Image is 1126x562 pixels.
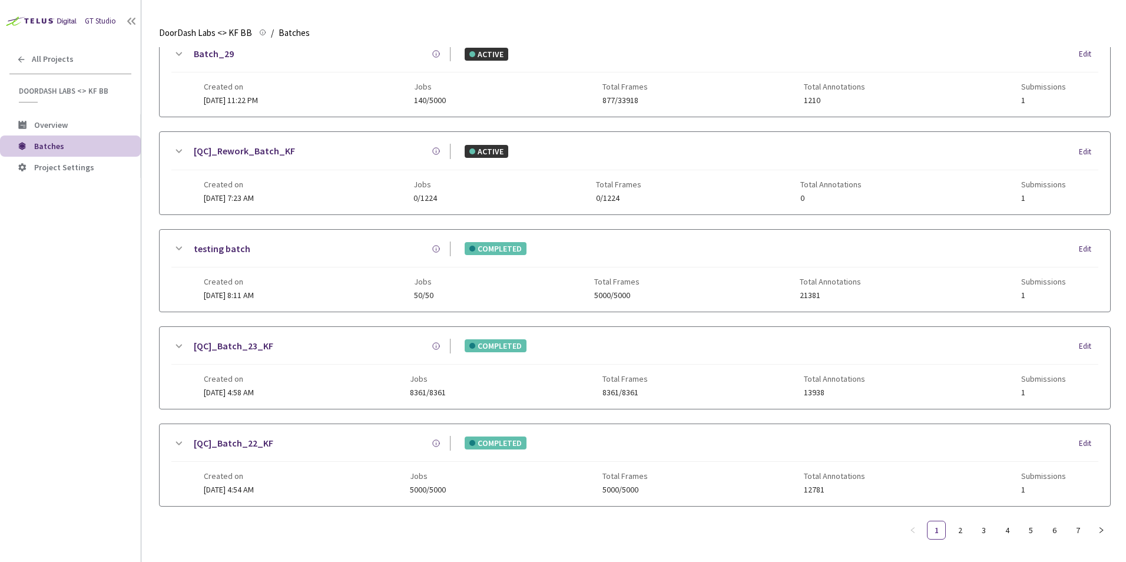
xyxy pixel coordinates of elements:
[279,26,310,40] span: Batches
[19,86,124,96] span: DoorDash Labs <> KF BB
[800,291,861,300] span: 21381
[804,374,865,384] span: Total Annotations
[974,521,993,540] li: 3
[804,388,865,397] span: 13938
[1045,521,1064,540] li: 6
[194,436,273,451] a: [QC]_Batch_22_KF
[465,145,508,158] div: ACTIVE
[1092,521,1111,540] button: right
[34,120,68,130] span: Overview
[951,521,969,539] a: 2
[204,290,254,300] span: [DATE] 8:11 AM
[800,277,861,286] span: Total Annotations
[204,180,254,189] span: Created on
[1021,471,1066,481] span: Submissions
[1021,180,1066,189] span: Submissions
[204,95,258,105] span: [DATE] 11:22 PM
[1069,521,1087,539] a: 7
[414,277,433,286] span: Jobs
[800,194,862,203] span: 0
[998,521,1016,539] a: 4
[465,437,526,449] div: COMPLETED
[194,242,250,256] a: testing batch
[1079,146,1098,158] div: Edit
[465,48,508,61] div: ACTIVE
[594,277,640,286] span: Total Frames
[160,424,1110,506] div: [QC]_Batch_22_KFCOMPLETEDEditCreated on[DATE] 4:54 AMJobs5000/5000Total Frames5000/5000Total Anno...
[804,96,865,105] span: 1210
[85,16,116,27] div: GT Studio
[903,521,922,540] button: left
[602,96,648,105] span: 877/33918
[410,374,446,384] span: Jobs
[204,277,254,286] span: Created on
[927,521,946,540] li: 1
[1022,521,1039,539] a: 5
[1021,194,1066,203] span: 1
[804,485,865,494] span: 12781
[1045,521,1063,539] a: 6
[271,26,274,40] li: /
[1021,485,1066,494] span: 1
[160,230,1110,312] div: testing batchCOMPLETEDEditCreated on[DATE] 8:11 AMJobs50/50Total Frames5000/5000Total Annotations...
[410,471,446,481] span: Jobs
[602,82,648,91] span: Total Frames
[204,484,254,495] span: [DATE] 4:54 AM
[804,471,865,481] span: Total Annotations
[596,194,641,203] span: 0/1224
[800,180,862,189] span: Total Annotations
[204,387,254,398] span: [DATE] 4:58 AM
[594,291,640,300] span: 5000/5000
[34,162,94,173] span: Project Settings
[951,521,969,540] li: 2
[1079,48,1098,60] div: Edit
[928,521,945,539] a: 1
[602,485,648,494] span: 5000/5000
[159,26,252,40] span: DoorDash Labs <> KF BB
[410,485,446,494] span: 5000/5000
[204,82,258,91] span: Created on
[602,388,648,397] span: 8361/8361
[194,47,234,61] a: Batch_29
[414,82,446,91] span: Jobs
[194,339,273,353] a: [QC]_Batch_23_KF
[975,521,992,539] a: 3
[1079,438,1098,449] div: Edit
[465,242,526,255] div: COMPLETED
[602,471,648,481] span: Total Frames
[1092,521,1111,540] li: Next Page
[194,144,295,158] a: [QC]_Rework_Batch_KF
[410,388,446,397] span: 8361/8361
[1079,340,1098,352] div: Edit
[204,193,254,203] span: [DATE] 7:23 AM
[602,374,648,384] span: Total Frames
[1021,521,1040,540] li: 5
[160,132,1110,214] div: [QC]_Rework_Batch_KFACTIVEEditCreated on[DATE] 7:23 AMJobs0/1224Total Frames0/1224Total Annotatio...
[160,35,1110,117] div: Batch_29ACTIVEEditCreated on[DATE] 11:22 PMJobs140/5000Total Frames877/33918Total Annotations1210...
[1021,388,1066,397] span: 1
[413,180,437,189] span: Jobs
[1021,82,1066,91] span: Submissions
[204,471,254,481] span: Created on
[414,291,433,300] span: 50/50
[596,180,641,189] span: Total Frames
[1021,291,1066,300] span: 1
[160,327,1110,409] div: [QC]_Batch_23_KFCOMPLETEDEditCreated on[DATE] 4:58 AMJobs8361/8361Total Frames8361/8361Total Anno...
[998,521,1016,540] li: 4
[1021,96,1066,105] span: 1
[32,54,74,64] span: All Projects
[909,527,916,534] span: left
[804,82,865,91] span: Total Annotations
[414,96,446,105] span: 140/5000
[1079,243,1098,255] div: Edit
[1068,521,1087,540] li: 7
[1098,527,1105,534] span: right
[34,141,64,151] span: Batches
[903,521,922,540] li: Previous Page
[204,374,254,384] span: Created on
[465,339,526,352] div: COMPLETED
[413,194,437,203] span: 0/1224
[1021,374,1066,384] span: Submissions
[1021,277,1066,286] span: Submissions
